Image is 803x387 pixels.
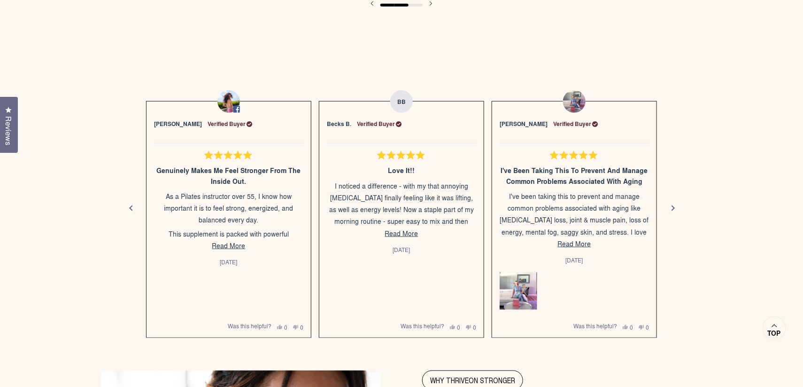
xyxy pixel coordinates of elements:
[393,245,410,254] span: [DATE]
[293,323,303,330] button: 0
[120,78,683,339] div: Review Carousel
[142,79,315,338] li: Slide 10
[212,241,246,250] span: Read More
[154,166,303,187] div: Genuinely makes me feel stronger from the inside out.
[120,197,142,220] button: Previous
[466,323,476,330] button: 0
[573,322,617,330] span: Was this helpful?
[500,166,649,187] div: I've been taking this to prevent and manage common problems associated with aging
[2,116,15,145] span: Reviews
[357,119,401,128] div: Verified Buyer
[228,322,271,330] span: Was this helpful?
[154,240,303,252] button: Read More
[327,228,476,239] button: Read More
[450,323,460,330] button: 0
[500,272,537,310] img: Woman in blue athletic wear sitting on white couch holding a drink, with a red product box on the...
[390,90,413,113] strong: BB
[327,180,476,251] p: I noticed a difference - with my that annoying [MEDICAL_DATA] finally feeling like it was lifting...
[623,323,633,330] button: 0
[154,190,303,226] p: As a Pilates instructor over 55, I know how important it is to feel strong, energized, and balanc...
[154,228,303,299] p: This supplement is packed with powerful ingredients like collagen, creatine, and adaptogens that ...
[315,79,488,338] li: Slide 11
[401,322,444,330] span: Was this helpful?
[639,323,649,330] button: 0
[563,90,586,113] img: Profile picture for Shannan C.
[500,238,649,250] button: Read More
[500,119,548,128] strong: [PERSON_NAME]
[154,119,202,128] strong: [PERSON_NAME]
[208,119,252,128] div: Verified Buyer
[768,329,781,338] span: Top
[553,119,598,128] div: Verified Buyer
[233,106,240,112] img: facebook logo
[488,79,661,338] li: Slide 12
[327,166,476,176] div: Love it!!
[558,239,591,248] span: Read More
[385,229,418,238] span: Read More
[661,197,683,220] button: Next
[277,323,287,330] button: 0
[500,190,649,273] p: I've been taking this to prevent and manage common problems associated with aging like [MEDICAL_D...
[566,256,583,264] span: [DATE]
[220,258,238,266] span: [DATE]
[327,119,351,128] strong: Becks B.
[217,90,240,113] img: Profile picture for Laurie A. B.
